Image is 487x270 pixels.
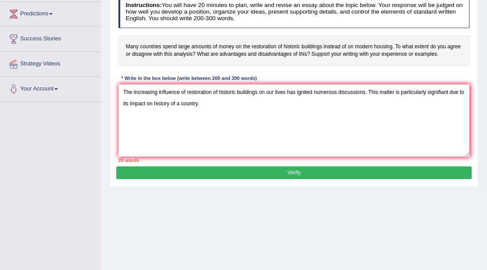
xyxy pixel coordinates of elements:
[0,2,100,24] a: Predictions
[0,52,100,74] a: Strategy Videos
[125,2,161,8] b: Instructions:
[0,77,100,99] a: Your Account
[118,157,470,164] div: 29 words
[116,166,471,179] button: Verify
[118,36,470,66] h4: Many countries spend large amounts of money on the restoration of historic buildings instead of o...
[0,27,100,49] a: Success Stories
[118,75,260,83] div: * Write in the box below (write between 200 and 300 words)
